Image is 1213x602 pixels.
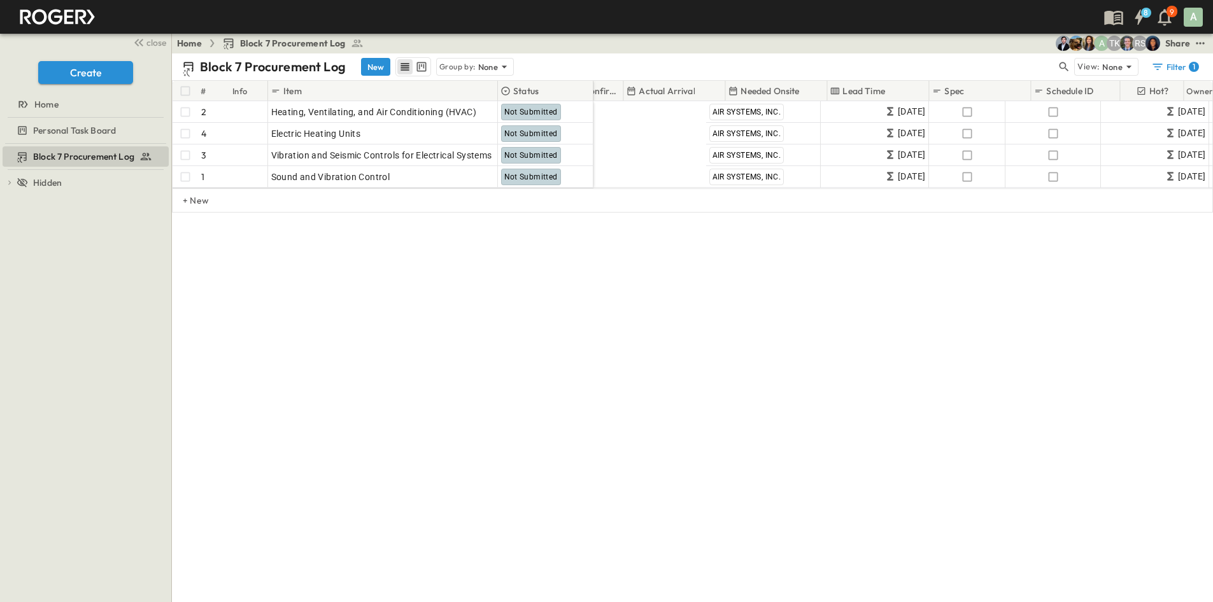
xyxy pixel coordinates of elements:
span: AIR SYSTEMS, INC. [713,129,781,138]
span: Home [34,98,59,111]
div: Filter [1151,60,1199,73]
span: [DATE] [1178,104,1205,119]
p: Status [513,85,539,97]
div: A [1184,8,1203,27]
p: + New [183,194,190,207]
p: Order Confirmed? [556,85,621,97]
button: 8 [1126,6,1152,29]
span: Electric Heating Units [271,127,361,140]
div: Block 7 Procurement Logtest [3,146,169,167]
p: 3 [201,149,206,162]
span: Block 7 Procurement Log [33,150,134,163]
img: Kim Bowen (kbowen@cahill-sf.com) [1081,36,1096,51]
button: test [1193,36,1208,51]
span: Hidden [33,176,62,189]
span: [DATE] [1178,169,1205,184]
p: Spec [944,85,964,97]
span: Not Submitted [504,172,558,181]
span: AIR SYSTEMS, INC. [713,172,781,181]
span: [DATE] [898,126,925,141]
div: # [198,81,230,101]
div: Personal Task Boardtest [3,120,169,141]
button: close [128,33,169,51]
button: row view [397,59,413,74]
div: Owner [1186,73,1213,109]
a: Personal Task Board [3,122,166,139]
div: Raymond Shahabi (rshahabi@guzmangc.com) [1132,36,1147,51]
p: View: [1077,60,1100,74]
p: 9 [1170,7,1174,17]
img: Jared Salin (jsalin@cahill-sf.com) [1119,36,1135,51]
img: Mike Daly (mdaly@cahill-sf.com) [1056,36,1071,51]
span: [DATE] [898,148,925,162]
p: Item [283,85,302,97]
span: AIR SYSTEMS, INC. [713,108,781,116]
h6: 1 [1193,62,1195,72]
a: Block 7 Procurement Log [222,37,364,50]
span: Heating, Ventilating, and Air Conditioning (HVAC) [271,106,477,118]
p: 1 [201,171,204,183]
img: Rachel Villicana (rvillicana@cahill-sf.com) [1068,36,1084,51]
span: Personal Task Board [33,124,116,137]
p: Lead Time [842,85,885,97]
span: [DATE] [898,104,925,119]
span: Not Submitted [504,129,558,138]
span: close [146,36,166,49]
div: Info [232,73,248,109]
p: Block 7 Procurement Log [200,58,346,76]
span: Not Submitted [504,108,558,116]
a: Home [177,37,202,50]
a: Home [3,95,166,113]
div: Share [1165,37,1190,50]
span: Sound and Vibration Control [271,171,390,183]
button: Create [38,61,133,84]
div: Teddy Khuong (tkhuong@guzmangc.com) [1107,36,1122,51]
p: Needed Onsite [741,85,799,97]
span: [DATE] [1178,126,1205,141]
button: Filter1 [1146,58,1203,76]
span: Vibration and Seismic Controls for Electrical Systems [271,149,492,162]
button: A [1182,6,1204,28]
nav: breadcrumbs [177,37,371,50]
p: Hot? [1149,85,1169,97]
div: Anna Gomez (agomez@guzmangc.com) [1094,36,1109,51]
span: Block 7 Procurement Log [240,37,346,50]
p: Actual Arrival [639,85,695,97]
span: Not Submitted [504,151,558,160]
p: 2 [201,106,206,118]
span: [DATE] [898,169,925,184]
button: New [361,58,390,76]
div: # [201,73,206,109]
p: None [478,60,499,73]
a: Block 7 Procurement Log [3,148,166,165]
div: table view [395,57,431,76]
div: Info [230,81,268,101]
span: AIR SYSTEMS, INC. [713,151,781,160]
button: kanban view [413,59,429,74]
img: Olivia Khan (okhan@cahill-sf.com) [1145,36,1160,51]
p: None [1102,60,1123,73]
p: Schedule ID [1046,85,1093,97]
span: [DATE] [1178,148,1205,162]
h6: 8 [1144,8,1148,18]
p: Group by: [439,60,476,73]
p: 4 [201,127,206,140]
